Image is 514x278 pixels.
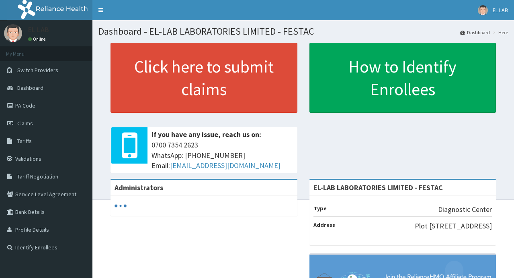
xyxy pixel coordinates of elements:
[17,84,43,91] span: Dashboard
[152,130,261,139] b: If you have any issue, reach us on:
[115,200,127,212] svg: audio-loading
[17,120,33,127] span: Claims
[17,66,58,74] span: Switch Providers
[313,205,327,212] b: Type
[438,204,492,215] p: Diagnostic Center
[493,6,508,14] span: EL LAB
[491,29,508,36] li: Here
[28,26,49,33] p: EL LAB
[28,36,47,42] a: Online
[460,29,490,36] a: Dashboard
[98,26,508,37] h1: Dashboard - EL-LAB LABORATORIES LIMITED - FESTAC
[313,183,443,192] strong: EL-LAB LABORATORIES LIMITED - FESTAC
[170,161,281,170] a: [EMAIL_ADDRESS][DOMAIN_NAME]
[309,43,496,113] a: How to Identify Enrollees
[313,221,335,228] b: Address
[115,183,163,192] b: Administrators
[17,173,58,180] span: Tariff Negotiation
[111,43,297,113] a: Click here to submit claims
[152,140,293,171] span: 0700 7354 2623 WhatsApp: [PHONE_NUMBER] Email:
[415,221,492,231] p: Plot [STREET_ADDRESS]
[478,5,488,15] img: User Image
[4,24,22,42] img: User Image
[17,137,32,145] span: Tariffs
